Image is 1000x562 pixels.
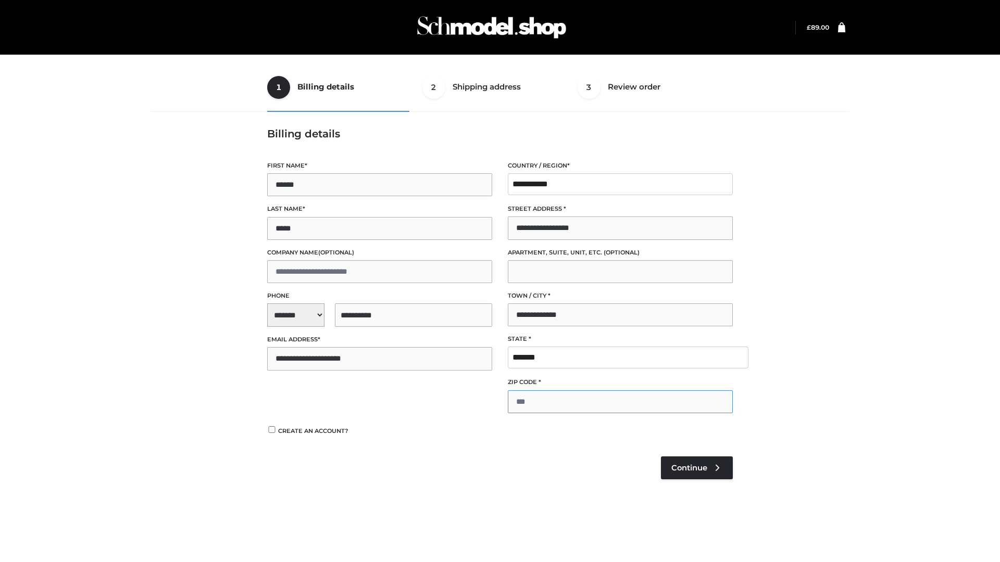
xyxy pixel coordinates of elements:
img: Schmodel Admin 964 [414,7,570,48]
span: (optional) [604,249,640,256]
label: Company name [267,248,492,258]
label: Apartment, suite, unit, etc. [508,248,733,258]
label: State [508,334,733,344]
h3: Billing details [267,127,733,140]
span: Continue [671,463,707,472]
span: £ [807,23,811,31]
label: Street address [508,204,733,214]
label: Country / Region [508,161,733,171]
label: First name [267,161,492,171]
span: (optional) [318,249,354,256]
input: Create an account? [267,426,277,433]
label: Email address [267,335,492,344]
label: ZIP Code [508,377,733,387]
a: Continue [661,456,733,479]
label: Last name [267,204,492,214]
bdi: 89.00 [807,23,829,31]
label: Phone [267,291,492,301]
a: £89.00 [807,23,829,31]
label: Town / City [508,291,733,301]
span: Create an account? [278,427,348,435]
